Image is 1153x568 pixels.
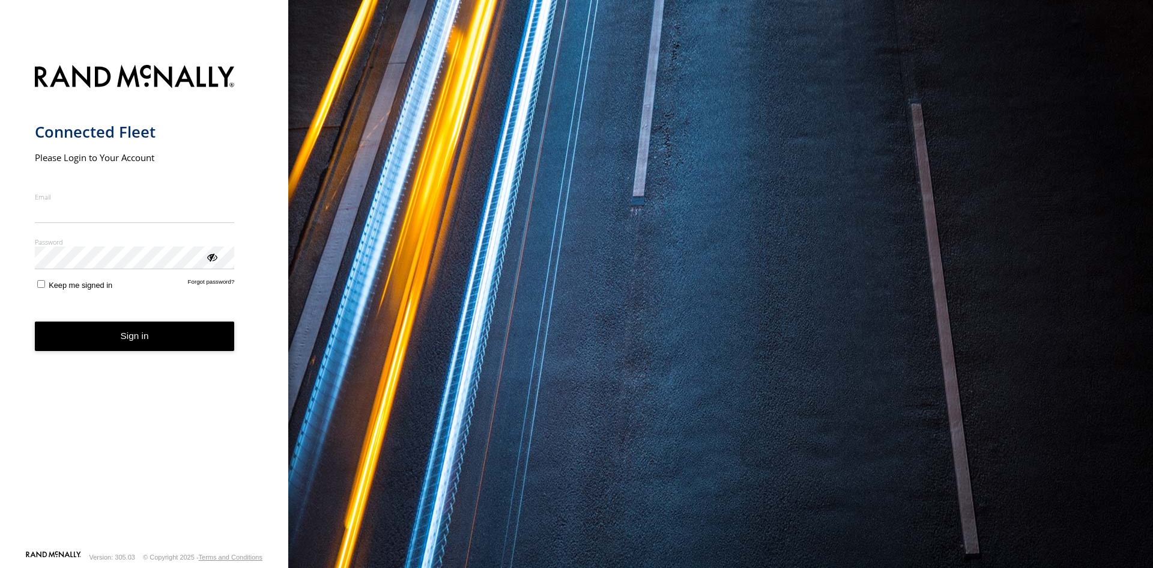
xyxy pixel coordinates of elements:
div: Version: 305.03 [89,554,135,561]
a: Forgot password? [188,278,235,290]
h1: Connected Fleet [35,122,235,142]
h2: Please Login to Your Account [35,151,235,163]
div: © Copyright 2025 - [143,554,262,561]
input: Keep me signed in [37,280,45,288]
a: Terms and Conditions [199,554,262,561]
button: Sign in [35,322,235,351]
img: Rand McNally [35,63,235,93]
div: ViewPassword [205,251,217,263]
label: Password [35,237,235,246]
label: Email [35,192,235,201]
span: Keep me signed in [49,281,112,290]
form: main [35,58,254,550]
a: Visit our Website [26,551,81,563]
